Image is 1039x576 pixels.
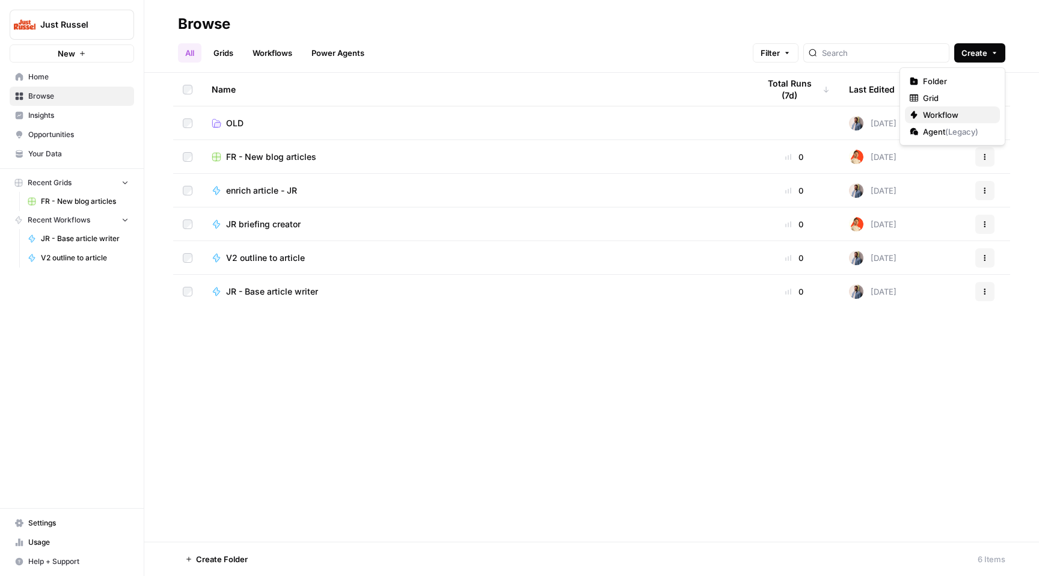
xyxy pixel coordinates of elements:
button: Filter [753,43,798,63]
span: enrich article - JR [226,185,297,197]
a: JR - Base article writer [212,286,740,298]
div: [DATE] [849,116,896,130]
a: FR - New blog articles [22,192,134,211]
div: 0 [759,151,830,163]
span: Folder [923,75,990,87]
span: Home [28,72,129,82]
span: Help + Support [28,556,129,567]
span: V2 outline to article [41,253,129,263]
a: OLD [212,117,740,129]
div: Last Edited [849,73,895,106]
button: Recent Grids [10,174,134,192]
span: Insights [28,110,129,121]
a: Browse [10,87,134,106]
span: ( Legacy ) [945,127,978,136]
img: 542af2wjek5zirkck3dd1n2hljhm [849,284,863,299]
div: [DATE] [849,284,896,299]
a: V2 outline to article [212,252,740,264]
div: 0 [759,286,830,298]
a: Opportunities [10,125,134,144]
a: All [178,43,201,63]
span: Browse [28,91,129,102]
button: Create [954,43,1005,63]
span: Your Data [28,149,129,159]
img: zujtm92ch0idfyyp6pzjcadsyubn [849,150,863,164]
div: Create [900,67,1005,146]
input: Search [822,47,944,59]
a: Home [10,67,134,87]
span: JR briefing creator [226,218,301,230]
button: Create Folder [178,550,255,569]
div: 0 [759,185,830,197]
div: Name [212,73,740,106]
button: Help + Support [10,552,134,571]
button: Recent Workflows [10,211,134,229]
a: Grids [206,43,241,63]
div: Browse [178,14,230,34]
span: Usage [28,537,129,548]
img: 542af2wjek5zirkck3dd1n2hljhm [849,183,863,198]
a: Insights [10,106,134,125]
a: JR - Base article writer [22,229,134,248]
span: Just Russel [40,19,113,31]
span: Grid [923,92,990,104]
span: Create [961,47,987,59]
a: V2 outline to article [22,248,134,268]
span: JR - Base article writer [41,233,129,244]
img: zujtm92ch0idfyyp6pzjcadsyubn [849,217,863,231]
a: Workflows [245,43,299,63]
span: Filter [761,47,780,59]
span: Workflow [923,109,990,121]
a: Power Agents [304,43,372,63]
div: [DATE] [849,150,896,164]
a: JR briefing creator [212,218,740,230]
span: New [58,47,75,60]
span: Opportunities [28,129,129,140]
span: Recent Grids [28,177,72,188]
span: JR - Base article writer [226,286,318,298]
button: Workspace: Just Russel [10,10,134,40]
div: Total Runs (7d) [759,73,830,106]
div: [DATE] [849,251,896,265]
img: 542af2wjek5zirkck3dd1n2hljhm [849,116,863,130]
span: OLD [226,117,244,129]
div: [DATE] [849,217,896,231]
span: FR - New blog articles [41,196,129,207]
span: Recent Workflows [28,215,90,225]
button: New [10,44,134,63]
img: Just Russel Logo [14,14,35,35]
div: [DATE] [849,183,896,198]
span: FR - New blog articles [226,151,316,163]
span: V2 outline to article [226,252,305,264]
a: enrich article - JR [212,185,740,197]
div: 0 [759,252,830,264]
img: 542af2wjek5zirkck3dd1n2hljhm [849,251,863,265]
span: Agent [923,126,990,138]
a: Usage [10,533,134,552]
a: Your Data [10,144,134,164]
a: FR - New blog articles [212,151,740,163]
span: Create Folder [196,553,248,565]
div: 0 [759,218,830,230]
div: 6 Items [978,553,1005,565]
span: Settings [28,518,129,529]
a: Settings [10,513,134,533]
